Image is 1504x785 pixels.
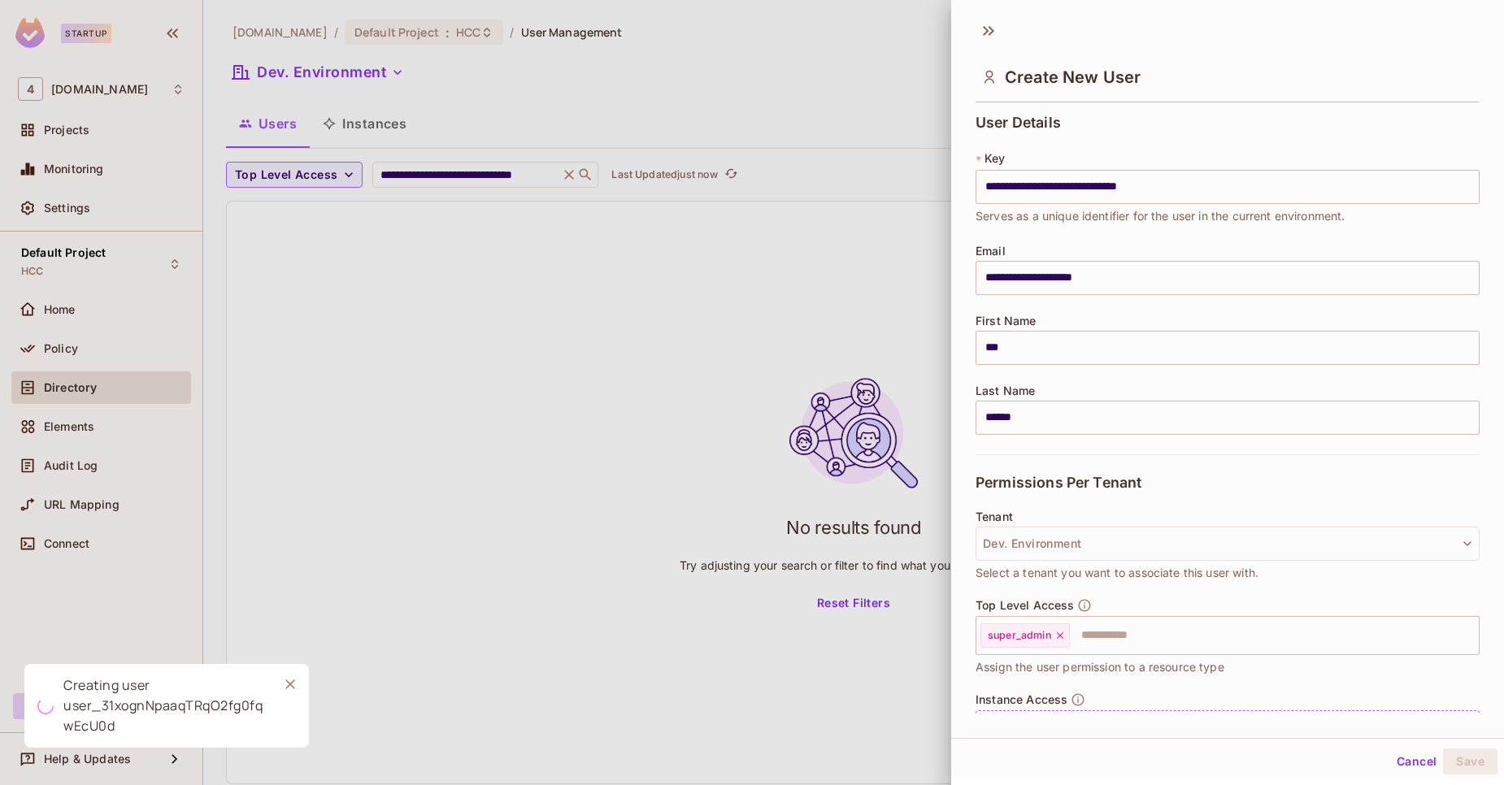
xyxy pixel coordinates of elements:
[976,384,1035,397] span: Last Name
[976,527,1480,561] button: Dev. Environment
[976,710,1480,745] div: Add Instance Access
[1471,633,1474,636] button: Open
[976,207,1345,225] span: Serves as a unique identifier for the user in the current environment.
[976,658,1224,676] span: Assign the user permission to a resource type
[985,152,1005,165] span: Key
[976,314,1037,327] span: First Name
[976,564,1258,582] span: Select a tenant you want to associate this user with.
[278,672,302,696] button: Close
[976,245,1006,258] span: Email
[1390,748,1443,774] button: Cancel
[976,475,1141,491] span: Permissions Per Tenant
[1005,67,1141,87] span: Create New User
[980,623,1070,648] div: super_admin
[976,599,1074,612] span: Top Level Access
[976,115,1061,131] span: User Details
[988,629,1051,642] span: super_admin
[976,693,1067,706] span: Instance Access
[1443,748,1497,774] button: Save
[63,675,265,736] div: Creating user user_31xognNpaaqTRqO2fg0fqwEcU0d
[976,510,1013,523] span: Tenant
